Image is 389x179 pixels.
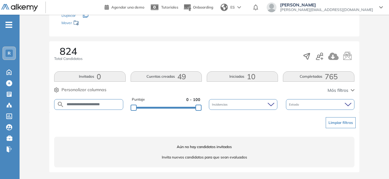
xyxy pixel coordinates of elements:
[132,97,145,103] span: Puntaje
[328,87,354,94] button: Más filtros
[183,1,213,14] button: Onboarding
[61,18,123,29] div: Mover
[6,24,12,25] i: -
[286,99,354,110] div: Estado
[289,102,300,107] span: Estado
[8,51,11,56] span: R
[54,71,125,82] button: Invitados0
[207,71,278,82] button: Iniciadas10
[220,4,228,11] img: world
[186,97,200,103] span: 0 - 100
[1,4,38,12] img: Logo
[193,5,213,9] span: Onboarding
[61,87,106,93] span: Personalizar columnas
[237,6,241,9] img: arrow
[105,3,144,10] a: Agendar una demo
[54,87,106,93] button: Personalizar columnas
[54,56,83,62] span: Total Candidatos
[328,87,348,94] span: Más filtros
[161,5,178,9] span: Tutoriales
[280,2,373,7] span: [PERSON_NAME]
[111,5,144,9] span: Agendar una demo
[280,7,373,12] span: [PERSON_NAME][EMAIL_ADDRESS][DOMAIN_NAME]
[326,117,356,128] button: Limpiar filtros
[131,71,202,82] button: Cuentas creadas49
[57,101,64,108] img: SEARCH_ALT
[212,102,229,107] span: Incidencias
[230,5,235,10] span: ES
[60,46,77,56] span: 824
[209,99,277,110] div: Incidencias
[54,155,354,160] span: Invita nuevos candidatos para que sean evaluados
[61,13,76,18] span: Duplicar
[54,144,354,150] span: Aún no hay candidatos invitados
[283,71,354,82] button: Completadas765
